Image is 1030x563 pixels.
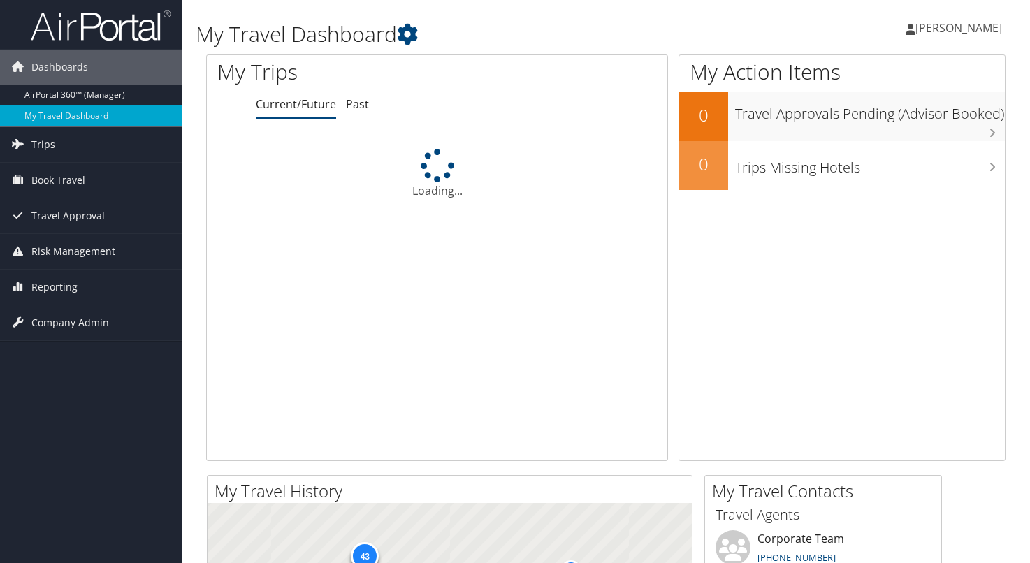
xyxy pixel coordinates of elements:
span: Dashboards [31,50,88,85]
span: Book Travel [31,163,85,198]
h3: Travel Approvals Pending (Advisor Booked) [735,97,1005,124]
h1: My Action Items [679,57,1005,87]
a: 0Travel Approvals Pending (Advisor Booked) [679,92,1005,141]
span: Travel Approval [31,198,105,233]
a: [PERSON_NAME] [906,7,1016,49]
h3: Travel Agents [716,505,931,525]
img: airportal-logo.png [31,9,171,42]
h1: My Trips [217,57,465,87]
a: 0Trips Missing Hotels [679,141,1005,190]
div: Loading... [207,149,667,199]
a: Current/Future [256,96,336,112]
span: Risk Management [31,234,115,269]
h2: 0 [679,152,728,176]
h2: 0 [679,103,728,127]
span: [PERSON_NAME] [915,20,1002,36]
h1: My Travel Dashboard [196,20,743,49]
h3: Trips Missing Hotels [735,151,1005,177]
h2: My Travel History [215,479,692,503]
span: Reporting [31,270,78,305]
h2: My Travel Contacts [712,479,941,503]
a: Past [346,96,369,112]
span: Trips [31,127,55,162]
span: Company Admin [31,305,109,340]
